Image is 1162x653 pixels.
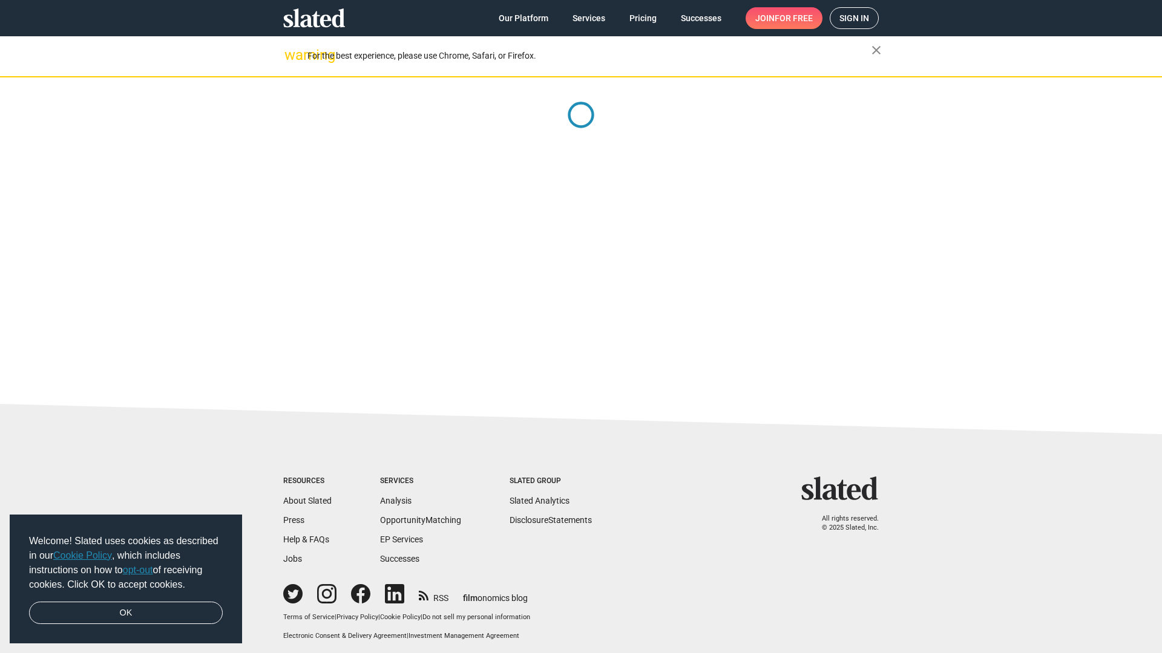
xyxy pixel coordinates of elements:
[10,515,242,644] div: cookieconsent
[755,7,813,29] span: Join
[510,496,570,505] a: Slated Analytics
[380,515,461,525] a: OpportunityMatching
[563,7,615,29] a: Services
[283,554,302,564] a: Jobs
[671,7,731,29] a: Successes
[380,476,461,486] div: Services
[283,613,335,621] a: Terms of Service
[422,613,530,622] button: Do not sell my personal information
[573,7,605,29] span: Services
[283,476,332,486] div: Resources
[775,7,813,29] span: for free
[283,515,304,525] a: Press
[830,7,879,29] a: Sign in
[620,7,666,29] a: Pricing
[746,7,822,29] a: Joinfor free
[681,7,721,29] span: Successes
[489,7,558,29] a: Our Platform
[510,476,592,486] div: Slated Group
[380,554,419,564] a: Successes
[809,515,879,532] p: All rights reserved. © 2025 Slated, Inc.
[463,593,478,603] span: film
[409,632,519,640] a: Investment Management Agreement
[499,7,548,29] span: Our Platform
[283,496,332,505] a: About Slated
[123,565,153,575] a: opt-out
[53,550,112,560] a: Cookie Policy
[510,515,592,525] a: DisclosureStatements
[380,534,423,544] a: EP Services
[335,613,336,621] span: |
[419,585,448,604] a: RSS
[839,8,869,28] span: Sign in
[284,48,299,62] mat-icon: warning
[283,632,407,640] a: Electronic Consent & Delivery Agreement
[336,613,378,621] a: Privacy Policy
[307,48,871,64] div: For the best experience, please use Chrome, Safari, or Firefox.
[869,43,884,57] mat-icon: close
[629,7,657,29] span: Pricing
[378,613,380,621] span: |
[380,613,421,621] a: Cookie Policy
[380,496,412,505] a: Analysis
[29,534,223,592] span: Welcome! Slated uses cookies as described in our , which includes instructions on how to of recei...
[407,632,409,640] span: |
[421,613,422,621] span: |
[29,602,223,625] a: dismiss cookie message
[463,583,528,604] a: filmonomics blog
[283,534,329,544] a: Help & FAQs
